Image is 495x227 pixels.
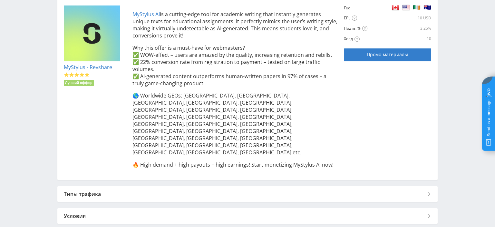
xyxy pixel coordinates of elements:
[132,11,160,18] a: MyStylus AI
[132,11,338,39] p: is a cutting-edge tool for academic writing that instantly generates unique texts for educational...
[402,4,410,11] img: 32248e7f57368c3b24602c85478b03a3.png
[64,5,120,62] img: 9c859e686b4d2ecb8ce285866dc186d1.png
[132,161,338,168] p: 🔥 High demand + high payouts = high earnings! Start monetizing MyStylus AI now!
[64,80,94,86] li: Лучший оффер
[413,4,421,11] img: a92a3460be9c0b6eb9b7853a52c5490b.png
[392,4,399,11] img: 3ee5eab0eccf7302f278cf89a40aa5e5.png
[132,92,338,156] p: 🌎 Worldwide GEOs: [GEOGRAPHIC_DATA], [GEOGRAPHIC_DATA], [GEOGRAPHIC_DATA], [GEOGRAPHIC_DATA], [GE...
[366,15,431,21] div: 10 USD
[344,36,402,42] div: Холд
[344,48,431,61] a: Промо-материалы
[57,186,438,202] div: Типы трафика
[403,26,431,31] div: 3.25%
[344,5,364,11] div: Гео
[64,64,112,71] a: MyStylus - Revshare
[423,4,431,11] img: 9081fa43a01a960bfd0f6b32aa61862b.png
[57,208,438,224] div: Условия
[403,36,431,41] div: 10
[367,52,408,57] span: Промо-материалы
[344,15,364,21] div: EPL
[132,44,338,87] p: Why this offer is a must-have for webmasters? ✅ WOW-effect – users are amazed by the quality, inc...
[344,26,402,31] div: Подтв. %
